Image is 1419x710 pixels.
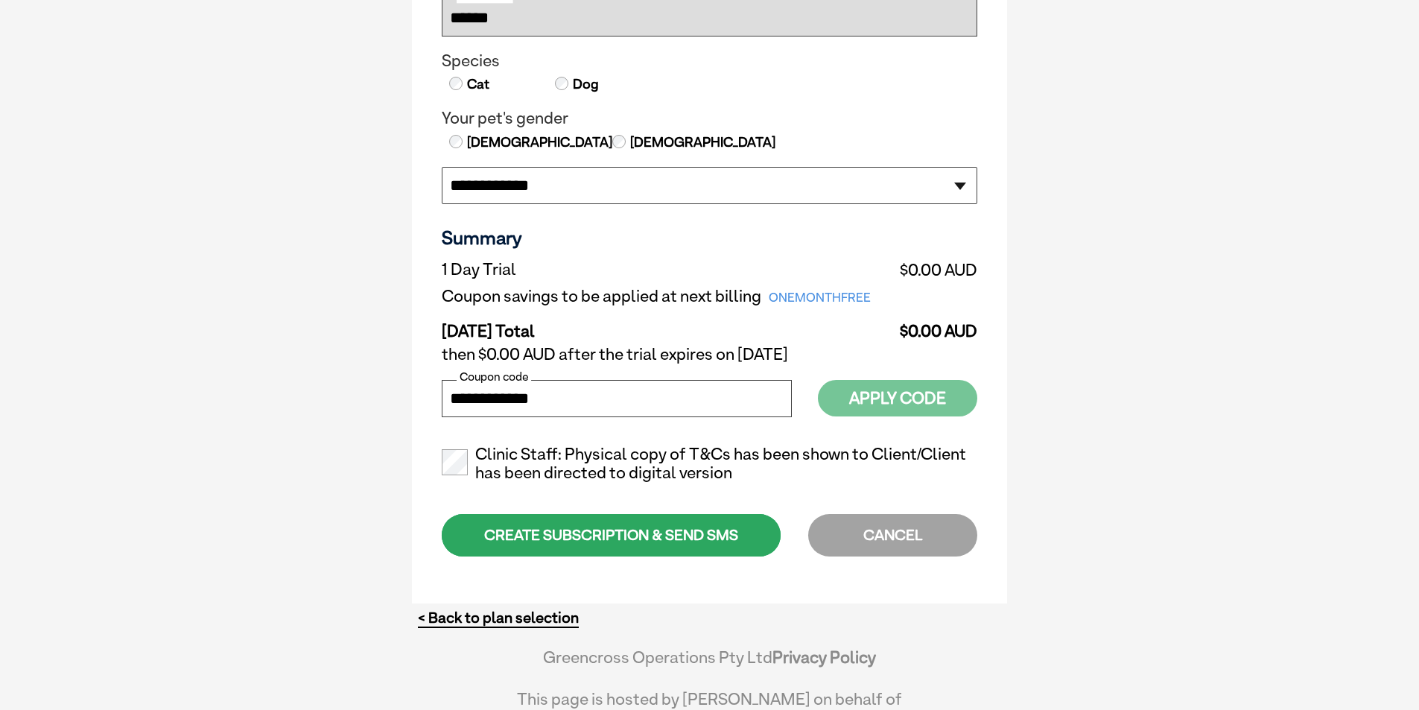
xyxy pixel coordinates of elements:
[442,283,894,310] td: Coupon savings to be applied at next billing
[818,380,977,416] button: Apply Code
[442,445,977,484] label: Clinic Staff: Physical copy of T&Cs has been shown to Client/Client has been directed to digital ...
[894,256,977,283] td: $0.00 AUD
[772,647,876,667] a: Privacy Policy
[442,256,894,283] td: 1 Day Trial
[442,51,977,71] legend: Species
[442,109,977,128] legend: Your pet's gender
[442,449,468,475] input: Clinic Staff: Physical copy of T&Cs has been shown to Client/Client has been directed to digital ...
[442,310,894,341] td: [DATE] Total
[418,609,579,627] a: < Back to plan selection
[761,288,878,308] span: ONEMONTHFREE
[894,310,977,341] td: $0.00 AUD
[442,514,781,557] div: CREATE SUBSCRIPTION & SEND SMS
[442,341,977,368] td: then $0.00 AUD after the trial expires on [DATE]
[808,514,977,557] div: CANCEL
[457,370,531,384] label: Coupon code
[442,226,977,249] h3: Summary
[494,647,925,682] div: Greencross Operations Pty Ltd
